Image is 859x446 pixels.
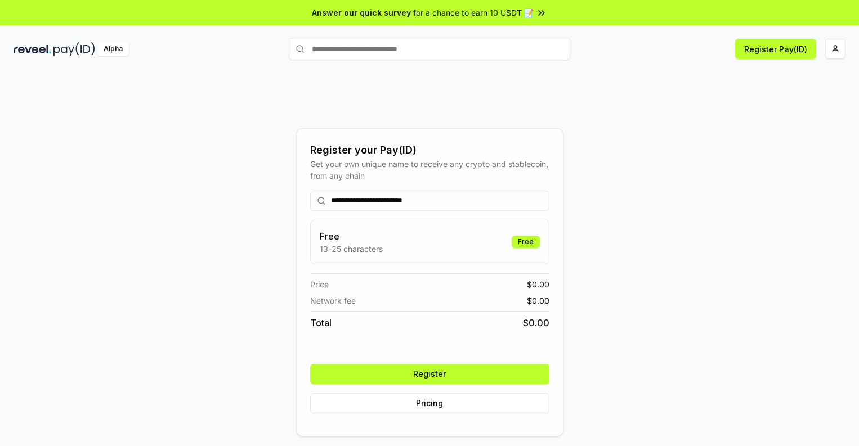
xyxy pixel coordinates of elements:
[735,39,816,59] button: Register Pay(ID)
[310,158,549,182] div: Get your own unique name to receive any crypto and stablecoin, from any chain
[310,142,549,158] div: Register your Pay(ID)
[310,295,356,307] span: Network fee
[527,278,549,290] span: $ 0.00
[310,316,332,330] span: Total
[310,278,329,290] span: Price
[97,42,129,56] div: Alpha
[14,42,51,56] img: reveel_dark
[512,236,540,248] div: Free
[527,295,549,307] span: $ 0.00
[310,364,549,384] button: Register
[312,7,411,19] span: Answer our quick survey
[53,42,95,56] img: pay_id
[310,393,549,413] button: Pricing
[320,243,383,255] p: 13-25 characters
[413,7,534,19] span: for a chance to earn 10 USDT 📝
[523,316,549,330] span: $ 0.00
[320,229,383,243] h3: Free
